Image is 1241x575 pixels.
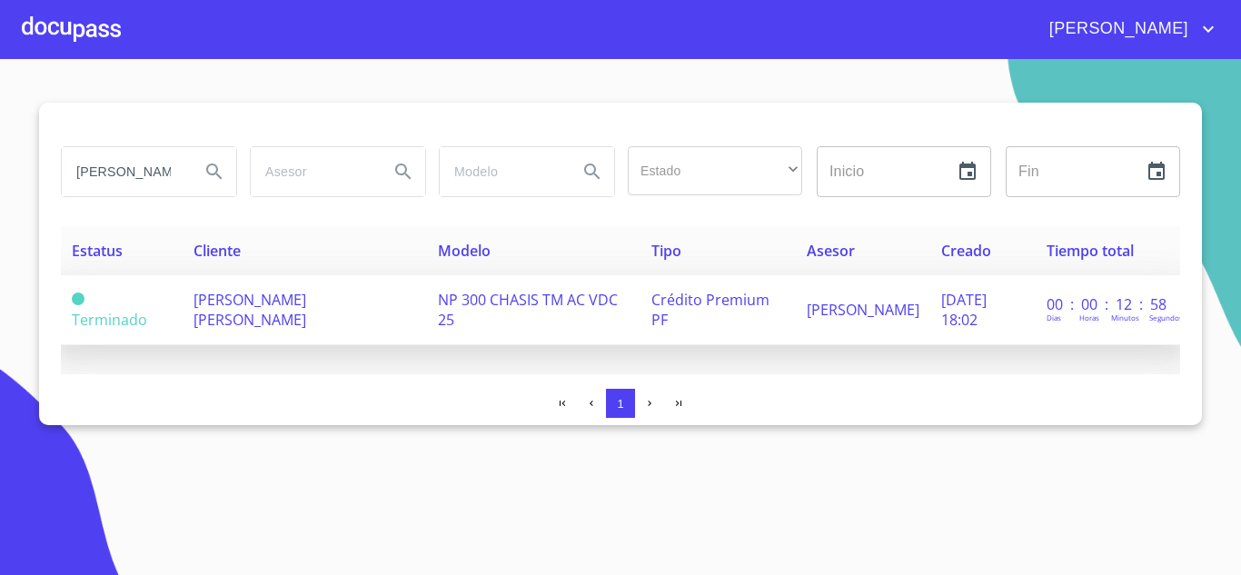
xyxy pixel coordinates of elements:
[651,290,769,330] span: Crédito Premium PF
[1047,312,1061,322] p: Dias
[440,147,563,196] input: search
[438,241,491,261] span: Modelo
[1079,312,1099,322] p: Horas
[1111,312,1139,322] p: Minutos
[1149,312,1183,322] p: Segundos
[807,241,855,261] span: Asesor
[72,310,147,330] span: Terminado
[941,241,991,261] span: Creado
[571,150,614,193] button: Search
[606,389,635,418] button: 1
[628,146,802,195] div: ​
[941,290,987,330] span: [DATE] 18:02
[438,290,618,330] span: NP 300 CHASIS TM AC VDC 25
[382,150,425,193] button: Search
[617,397,623,411] span: 1
[1036,15,1219,44] button: account of current user
[72,292,84,305] span: Terminado
[1047,294,1169,314] p: 00 : 00 : 12 : 58
[194,241,241,261] span: Cliente
[72,241,123,261] span: Estatus
[193,150,236,193] button: Search
[651,241,681,261] span: Tipo
[194,290,306,330] span: [PERSON_NAME] [PERSON_NAME]
[1036,15,1197,44] span: [PERSON_NAME]
[62,147,185,196] input: search
[1047,241,1134,261] span: Tiempo total
[807,300,919,320] span: [PERSON_NAME]
[251,147,374,196] input: search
